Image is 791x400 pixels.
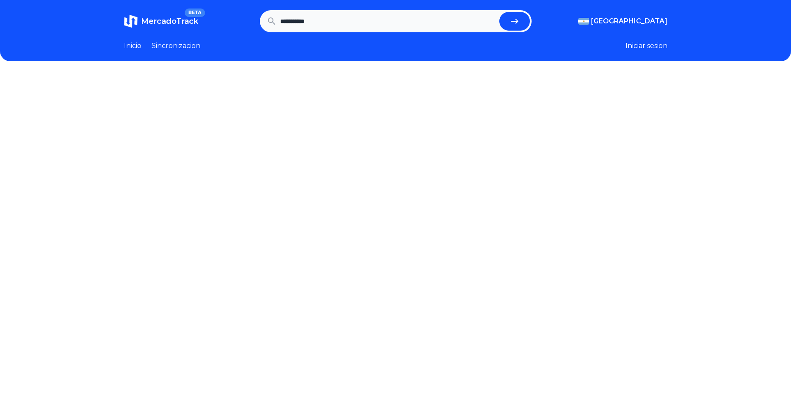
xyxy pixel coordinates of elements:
[578,18,589,25] img: Argentina
[578,16,667,26] button: [GEOGRAPHIC_DATA]
[152,41,200,51] a: Sincronizacion
[625,41,667,51] button: Iniciar sesion
[185,9,205,17] span: BETA
[124,14,138,28] img: MercadoTrack
[591,16,667,26] span: [GEOGRAPHIC_DATA]
[124,41,141,51] a: Inicio
[141,17,198,26] span: MercadoTrack
[124,14,198,28] a: MercadoTrackBETA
